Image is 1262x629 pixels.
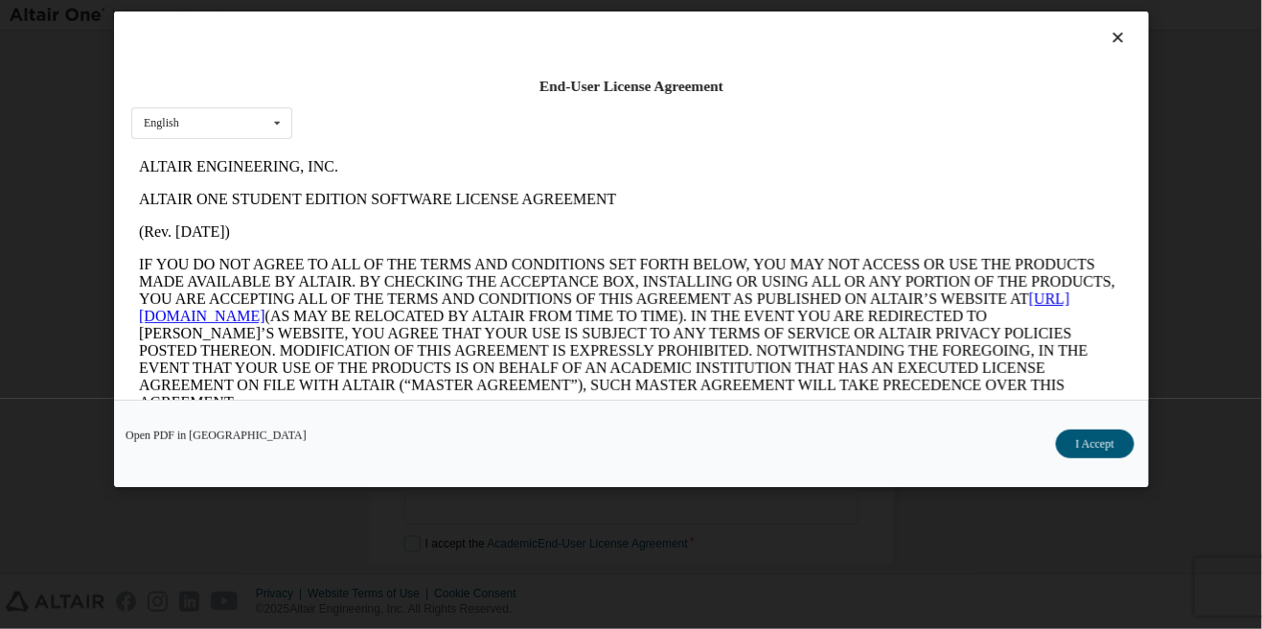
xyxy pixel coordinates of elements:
div: End-User License Agreement [131,77,1132,96]
a: Open PDF in [GEOGRAPHIC_DATA] [126,430,307,441]
p: (Rev. [DATE]) [8,73,993,90]
p: ALTAIR ONE STUDENT EDITION SOFTWARE LICENSE AGREEMENT [8,40,993,58]
a: [URL][DOMAIN_NAME] [8,140,939,174]
p: This Altair One Student Edition Software License Agreement (“Agreement”) is between Altair Engine... [8,276,993,362]
p: IF YOU DO NOT AGREE TO ALL OF THE TERMS AND CONDITIONS SET FORTH BELOW, YOU MAY NOT ACCESS OR USE... [8,105,993,261]
p: ALTAIR ENGINEERING, INC. [8,8,993,25]
div: English [144,117,179,128]
button: I Accept [1055,430,1134,458]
